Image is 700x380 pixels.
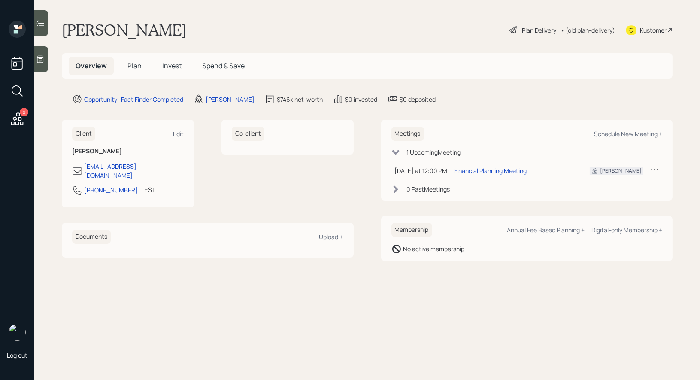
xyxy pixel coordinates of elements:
[277,95,323,104] div: $746k net-worth
[522,26,556,35] div: Plan Delivery
[395,166,448,175] div: [DATE] at 12:00 PM
[145,185,155,194] div: EST
[640,26,667,35] div: Kustomer
[62,21,187,40] h1: [PERSON_NAME]
[162,61,182,70] span: Invest
[20,108,28,116] div: 9
[591,226,662,234] div: Digital-only Membership +
[84,185,138,195] div: [PHONE_NUMBER]
[600,167,642,175] div: [PERSON_NAME]
[345,95,377,104] div: $0 invested
[391,127,424,141] h6: Meetings
[173,130,184,138] div: Edit
[407,185,450,194] div: 0 Past Meeting s
[84,95,183,104] div: Opportunity · Fact Finder Completed
[507,226,585,234] div: Annual Fee Based Planning +
[72,148,184,155] h6: [PERSON_NAME]
[7,351,27,359] div: Log out
[72,127,95,141] h6: Client
[455,166,527,175] div: Financial Planning Meeting
[594,130,662,138] div: Schedule New Meeting +
[9,324,26,341] img: treva-nostdahl-headshot.png
[403,244,465,253] div: No active membership
[202,61,245,70] span: Spend & Save
[391,223,432,237] h6: Membership
[72,230,111,244] h6: Documents
[561,26,615,35] div: • (old plan-delivery)
[319,233,343,241] div: Upload +
[76,61,107,70] span: Overview
[232,127,264,141] h6: Co-client
[84,162,184,180] div: [EMAIL_ADDRESS][DOMAIN_NAME]
[407,148,461,157] div: 1 Upcoming Meeting
[127,61,142,70] span: Plan
[206,95,255,104] div: [PERSON_NAME]
[400,95,436,104] div: $0 deposited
